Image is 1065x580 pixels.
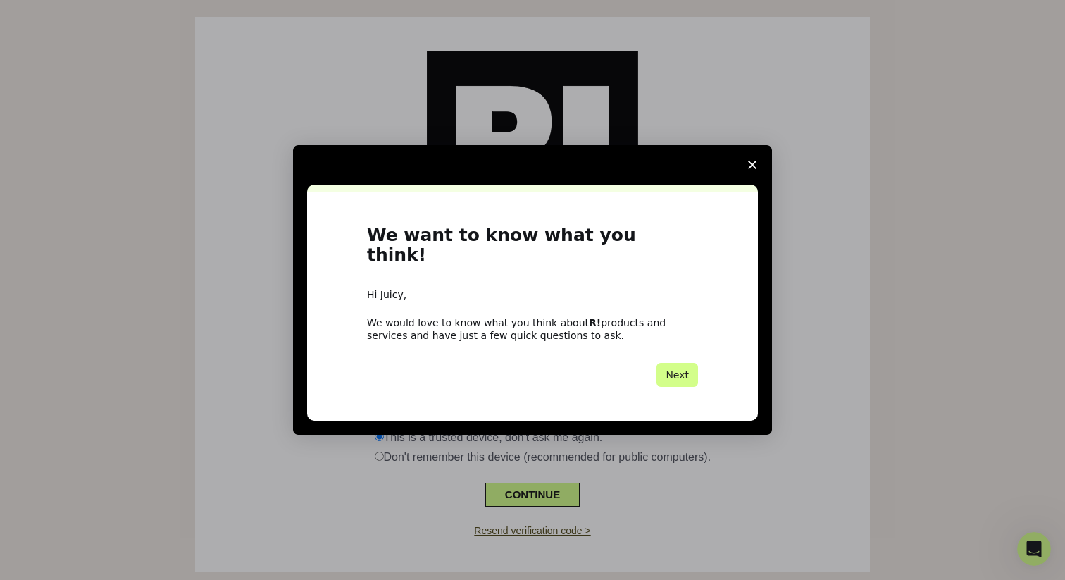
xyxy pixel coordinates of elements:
[367,226,698,274] h1: We want to know what you think!
[733,145,772,185] span: Close survey
[367,288,698,302] div: Hi Juicy,
[589,317,601,328] b: R!
[367,316,698,342] div: We would love to know what you think about products and services and have just a few quick questi...
[656,363,698,387] button: Next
